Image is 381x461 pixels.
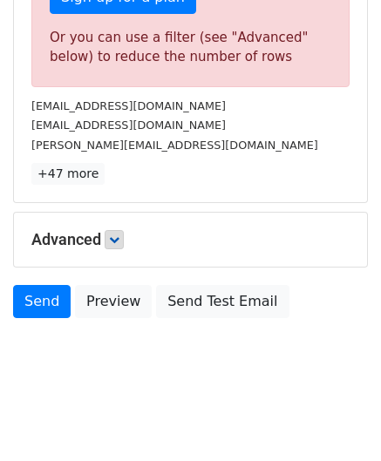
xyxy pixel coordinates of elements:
h5: Advanced [31,230,350,249]
small: [PERSON_NAME][EMAIL_ADDRESS][DOMAIN_NAME] [31,139,318,152]
iframe: Chat Widget [294,377,381,461]
small: [EMAIL_ADDRESS][DOMAIN_NAME] [31,99,226,112]
a: Send Test Email [156,285,289,318]
small: [EMAIL_ADDRESS][DOMAIN_NAME] [31,119,226,132]
a: +47 more [31,163,105,185]
div: Or you can use a filter (see "Advanced" below) to reduce the number of rows [50,28,331,67]
a: Send [13,285,71,318]
a: Preview [75,285,152,318]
